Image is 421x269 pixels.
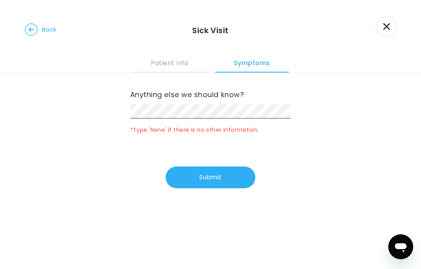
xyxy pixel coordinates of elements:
h3: Sick Visit [192,25,229,36]
iframe: Button to launch messaging window [388,234,413,259]
button: Symptoms [215,51,289,73]
button: Submit [166,166,255,188]
button: Patient Info [132,51,207,73]
span: Back [42,24,57,35]
label: Anything else we should know? [130,88,291,101]
span: *Type 'None' if there is no other information. [130,125,259,134]
button: Back [25,23,57,36]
